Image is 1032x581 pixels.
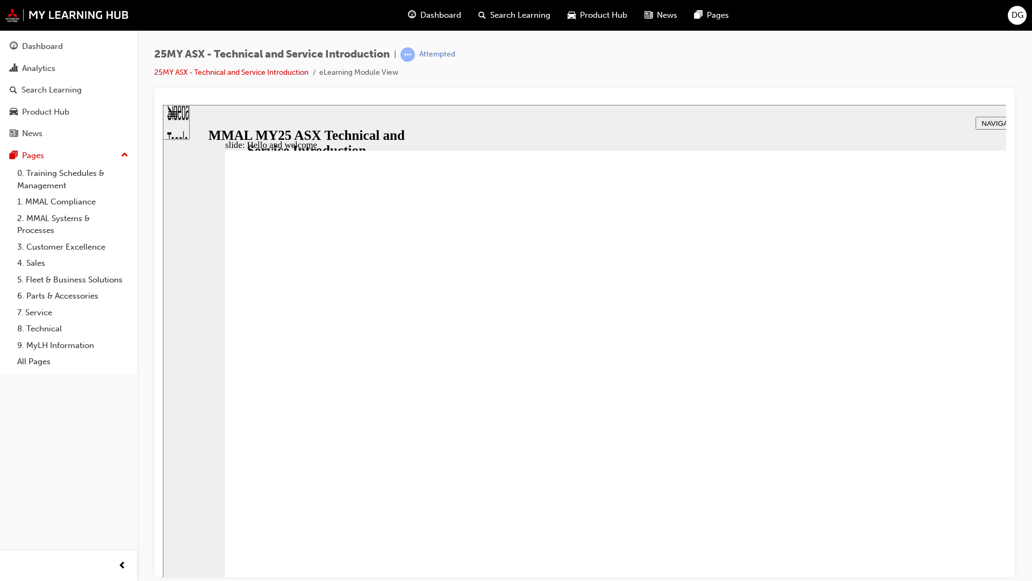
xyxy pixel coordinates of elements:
a: Dashboard [4,37,133,56]
a: 7. Service [13,304,133,321]
a: guage-iconDashboard [399,4,470,26]
a: 1. MMAL Compliance [13,194,133,210]
a: 8. Technical [13,321,133,337]
button: Pages [4,146,133,166]
div: Analytics [22,62,55,75]
div: Pages [22,150,44,162]
span: 25MY ASX - Technical and Service Introduction [154,48,390,61]
a: news-iconNews [636,4,686,26]
span: guage-icon [10,42,18,52]
a: 9. MyLH Information [13,337,133,354]
span: DG [1012,9,1023,22]
span: car-icon [568,9,576,22]
button: DG [1008,6,1027,25]
span: search-icon [10,86,17,95]
span: | [394,48,396,61]
span: news-icon [644,9,653,22]
a: 6. Parts & Accessories [13,288,133,304]
span: pages-icon [694,9,703,22]
a: 2. MMAL Systems & Processes [13,210,133,239]
div: News [22,127,42,140]
span: NAVIGATION TIPS [819,15,879,23]
div: Product Hub [22,106,69,118]
span: Product Hub [580,9,627,22]
img: mmal [5,8,129,22]
button: NAVIGATION TIPS [813,12,886,25]
span: car-icon [10,108,18,117]
a: car-iconProduct Hub [559,4,636,26]
a: Analytics [4,59,133,79]
a: 4. Sales [13,255,133,272]
a: pages-iconPages [686,4,737,26]
span: prev-icon [118,559,126,573]
span: learningRecordVerb_ATTEMPT-icon [400,47,415,62]
button: DashboardAnalyticsSearch LearningProduct HubNews [4,34,133,146]
div: Search Learning [21,84,82,96]
span: News [657,9,677,22]
div: Attempted [419,49,455,60]
span: search-icon [478,9,486,22]
span: up-icon [121,148,128,162]
span: Dashboard [420,9,461,22]
a: search-iconSearch Learning [470,4,559,26]
li: eLearning Module View [319,67,398,79]
a: 5. Fleet & Business Solutions [13,272,133,288]
a: 0. Training Schedules & Management [13,165,133,194]
div: Dashboard [22,40,63,53]
a: All Pages [13,353,133,370]
span: Search Learning [490,9,550,22]
a: Product Hub [4,102,133,122]
span: chart-icon [10,64,18,74]
a: News [4,124,133,144]
span: pages-icon [10,151,18,161]
span: guage-icon [408,9,416,22]
a: 3. Customer Excellence [13,239,133,256]
a: 25MY ASX - Technical and Service Introduction [154,68,309,77]
span: Pages [707,9,729,22]
a: Search Learning [4,80,133,100]
span: news-icon [10,129,18,139]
